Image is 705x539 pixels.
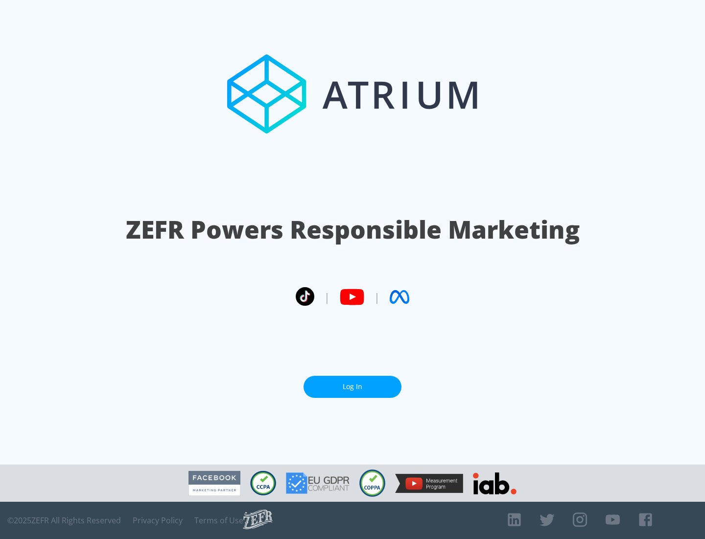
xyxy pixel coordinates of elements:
a: Log In [304,376,401,398]
a: Privacy Policy [133,515,183,525]
h1: ZEFR Powers Responsible Marketing [126,213,580,246]
a: Terms of Use [194,515,243,525]
span: © 2025 ZEFR All Rights Reserved [7,515,121,525]
img: GDPR Compliant [286,472,350,494]
img: YouTube Measurement Program [395,474,463,493]
img: IAB [473,472,517,494]
span: | [374,290,380,304]
img: COPPA Compliant [359,469,385,497]
img: Facebook Marketing Partner [188,471,240,496]
span: | [324,290,330,304]
img: CCPA Compliant [250,471,276,495]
